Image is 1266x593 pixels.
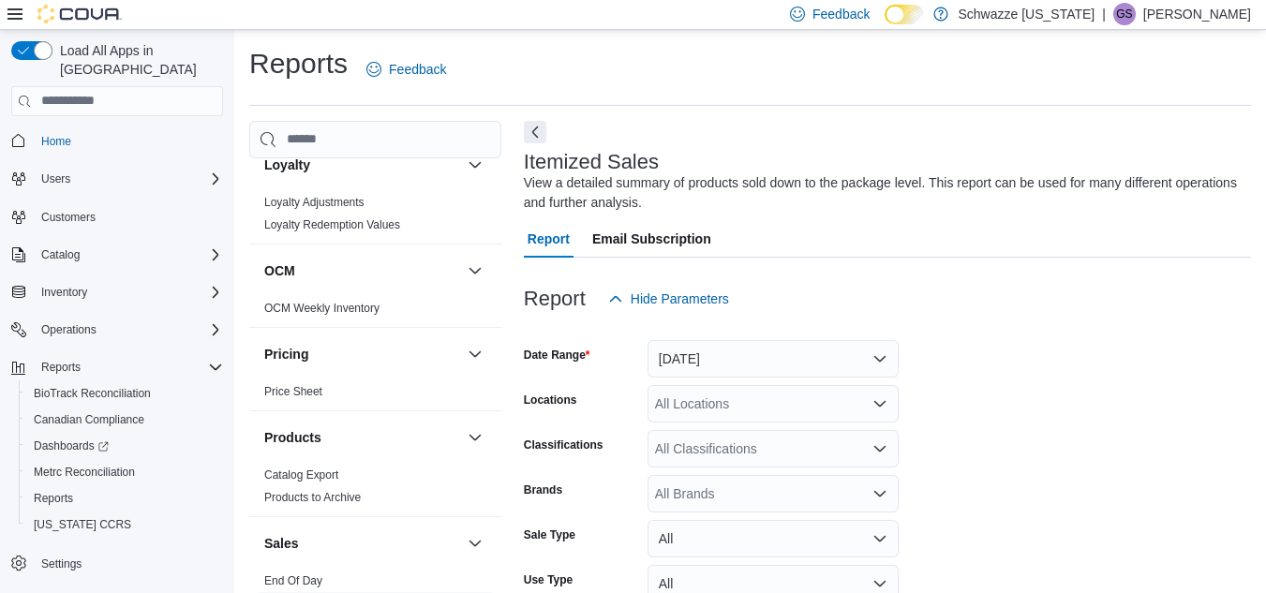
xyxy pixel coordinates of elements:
button: Metrc Reconciliation [19,459,231,485]
span: Load All Apps in [GEOGRAPHIC_DATA] [52,41,223,79]
span: Reports [34,356,223,378]
span: Reports [26,487,223,510]
label: Classifications [524,437,603,452]
a: Dashboards [26,435,116,457]
span: Settings [41,556,82,571]
span: Metrc Reconciliation [34,465,135,480]
label: Brands [524,482,562,497]
h1: Reports [249,45,348,82]
a: Settings [34,553,89,575]
span: Home [34,129,223,153]
span: Canadian Compliance [34,412,144,427]
span: Washington CCRS [26,513,223,536]
button: BioTrack Reconciliation [19,380,231,407]
span: Email Subscription [592,220,711,258]
button: Operations [34,319,104,341]
div: Pricing [249,380,501,410]
a: Dashboards [19,433,231,459]
span: Loyalty Adjustments [264,195,365,210]
button: Reports [19,485,231,511]
span: [US_STATE] CCRS [34,517,131,532]
button: Products [264,428,460,447]
button: Open list of options [872,486,887,501]
h3: Report [524,288,586,310]
div: Gulzar Sayall [1113,3,1136,25]
span: Hide Parameters [631,289,729,308]
div: Loyalty [249,191,501,244]
span: Report [528,220,570,258]
label: Sale Type [524,527,575,542]
span: Feedback [389,60,446,79]
span: Inventory [34,281,223,304]
button: Hide Parameters [601,280,737,318]
button: Reports [34,356,88,378]
button: Loyalty [264,156,460,174]
button: Inventory [4,279,231,305]
button: OCM [464,259,486,282]
a: Home [34,130,79,153]
span: Settings [34,551,223,574]
div: Products [249,464,501,516]
button: Open list of options [872,396,887,411]
span: Catalog Export [264,467,338,482]
span: Price Sheet [264,384,322,399]
span: Canadian Compliance [26,408,223,431]
h3: Products [264,428,321,447]
button: Home [4,127,231,155]
button: Catalog [34,244,87,266]
a: Metrc Reconciliation [26,461,142,483]
span: OCM Weekly Inventory [264,301,380,316]
button: Sales [264,534,460,553]
h3: Itemized Sales [524,151,659,173]
span: Customers [34,205,223,229]
span: Operations [41,322,97,337]
button: Users [4,166,231,192]
button: [US_STATE] CCRS [19,511,231,538]
a: Products to Archive [264,491,361,504]
span: Users [41,171,70,186]
a: Catalog Export [264,468,338,482]
button: Loyalty [464,154,486,176]
span: Catalog [34,244,223,266]
a: Canadian Compliance [26,408,152,431]
span: GS [1116,3,1132,25]
button: Canadian Compliance [19,407,231,433]
label: Locations [524,393,577,408]
button: Operations [4,317,231,343]
img: Cova [37,5,122,23]
div: View a detailed summary of products sold down to the package level. This report can be used for m... [524,173,1242,213]
a: Loyalty Adjustments [264,196,365,209]
span: Catalog [41,247,80,262]
button: All [648,520,899,557]
p: | [1102,3,1106,25]
a: Reports [26,487,81,510]
button: Pricing [264,345,460,363]
p: Schwazze [US_STATE] [958,3,1095,25]
a: Loyalty Redemption Values [264,218,400,231]
h3: OCM [264,261,295,280]
h3: Pricing [264,345,308,363]
button: OCM [264,261,460,280]
label: Use Type [524,572,573,587]
button: Pricing [464,343,486,365]
span: Inventory [41,285,87,300]
span: BioTrack Reconciliation [26,382,223,405]
span: End Of Day [264,573,322,588]
input: Dark Mode [885,5,924,24]
span: Home [41,134,71,149]
span: Users [34,168,223,190]
a: BioTrack Reconciliation [26,382,158,405]
span: BioTrack Reconciliation [34,386,151,401]
h3: Loyalty [264,156,310,174]
button: Next [524,121,546,143]
button: Catalog [4,242,231,268]
span: Reports [41,360,81,375]
button: Reports [4,354,231,380]
button: Inventory [34,281,95,304]
a: End Of Day [264,574,322,587]
span: Metrc Reconciliation [26,461,223,483]
span: Dark Mode [885,24,886,25]
span: Customers [41,210,96,225]
a: Price Sheet [264,385,322,398]
a: OCM Weekly Inventory [264,302,380,315]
